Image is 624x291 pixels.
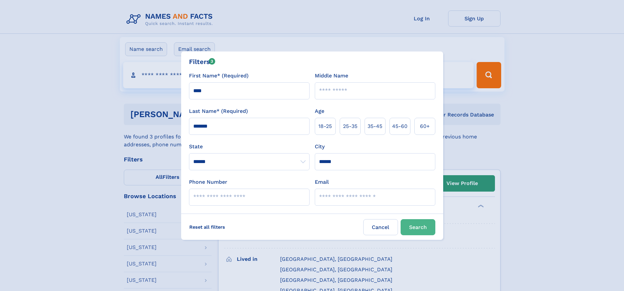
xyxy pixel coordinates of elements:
[401,219,435,235] button: Search
[392,122,407,130] span: 45‑60
[315,72,348,80] label: Middle Name
[315,178,329,186] label: Email
[318,122,332,130] span: 18‑25
[315,143,325,151] label: City
[420,122,430,130] span: 60+
[189,107,248,115] label: Last Name* (Required)
[363,219,398,235] label: Cancel
[189,57,216,67] div: Filters
[343,122,357,130] span: 25‑35
[185,219,229,235] label: Reset all filters
[368,122,382,130] span: 35‑45
[315,107,324,115] label: Age
[189,72,249,80] label: First Name* (Required)
[189,178,227,186] label: Phone Number
[189,143,310,151] label: State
